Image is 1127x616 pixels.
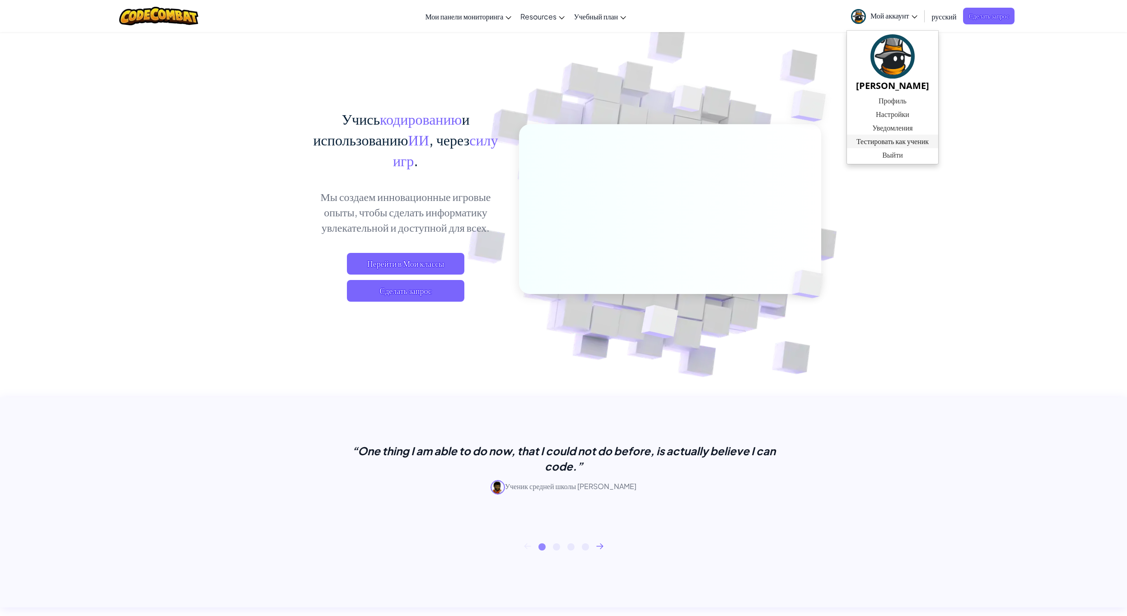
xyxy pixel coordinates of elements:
[847,107,938,121] a: Настройки
[119,7,198,25] img: CodeCombat logo
[553,543,560,551] button: 2
[619,286,700,361] img: Overlap cubes
[538,543,546,551] button: 1
[856,79,929,93] h5: [PERSON_NAME]
[408,131,429,149] span: ИИ
[773,68,851,144] img: Overlap cubes
[655,67,720,135] img: Overlap cubes
[425,12,503,21] span: Мои панели мониторинга
[567,543,575,551] button: 3
[847,135,938,148] a: Тестировать как ученик
[520,12,556,21] span: Resources
[429,131,470,149] span: , через
[380,110,462,128] span: кодированию
[847,148,938,162] a: Выйти
[338,443,790,474] p: “One thing I am able to do now, that I could not do before, is actually believe I can code.”
[347,280,464,302] a: Сделать запрос
[347,253,464,275] a: Перейти в Мои классы
[847,33,938,94] a: [PERSON_NAME]
[776,251,844,317] img: Overlap cubes
[569,4,631,28] a: Учебный план
[574,12,618,21] span: Учебный план
[932,12,957,21] span: русский
[341,110,380,128] span: Учись
[846,2,922,30] a: Мой аккаунт
[963,8,1015,24] a: Сделать запрос
[306,189,505,235] p: Мы создаем инновационные игровые опыты, чтобы сделать информатику увлекательной и доступной для в...
[851,9,866,24] img: avatar
[338,480,790,495] p: Ученик средней школы [PERSON_NAME]
[847,94,938,107] a: Профиль
[870,11,917,20] span: Мой аккаунт
[491,480,505,495] img: avatar
[414,151,418,169] span: .
[870,34,915,79] img: avatar
[516,4,569,28] a: Resources
[847,121,938,135] a: Уведомления
[872,122,912,133] span: Уведомления
[927,4,961,28] a: русский
[421,4,516,28] a: Мои панели мониторинга
[582,543,589,551] button: 4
